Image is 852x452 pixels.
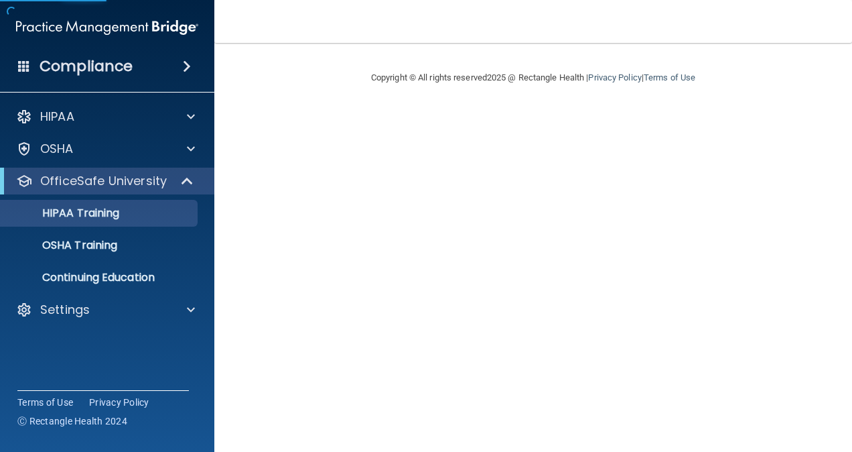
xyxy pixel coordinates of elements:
a: OfficeSafe University [16,173,194,189]
a: Privacy Policy [588,72,641,82]
img: PMB logo [16,14,198,41]
a: OSHA [16,141,195,157]
p: HIPAA [40,109,74,125]
span: Ⓒ Rectangle Health 2024 [17,414,127,428]
p: OSHA [40,141,74,157]
div: Copyright © All rights reserved 2025 @ Rectangle Health | | [289,56,778,99]
a: HIPAA [16,109,195,125]
h4: Compliance [40,57,133,76]
p: HIPAA Training [9,207,119,220]
a: Privacy Policy [89,396,149,409]
a: Terms of Use [644,72,695,82]
p: Continuing Education [9,271,192,284]
p: OSHA Training [9,239,117,252]
a: Terms of Use [17,396,73,409]
p: OfficeSafe University [40,173,167,189]
a: Settings [16,302,195,318]
p: Settings [40,302,90,318]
